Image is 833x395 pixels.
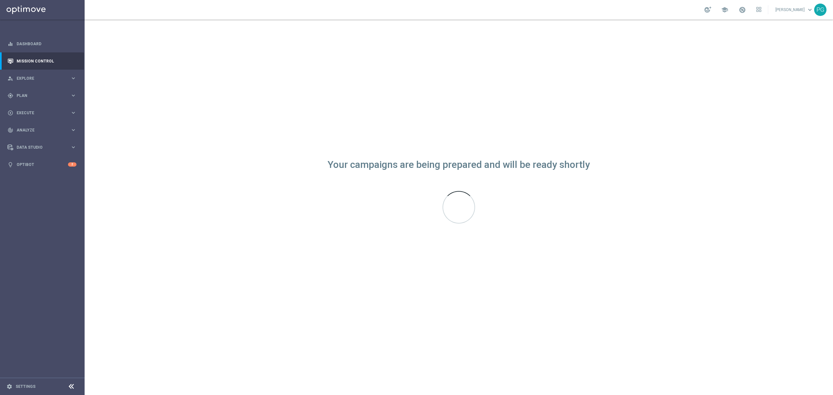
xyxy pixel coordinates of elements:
button: track_changes Analyze keyboard_arrow_right [7,128,77,133]
div: Your campaigns are being prepared and will be ready shortly [328,162,590,168]
div: Execute [7,110,70,116]
span: Execute [17,111,70,115]
a: Dashboard [17,35,76,52]
i: keyboard_arrow_right [70,144,76,150]
button: gps_fixed Plan keyboard_arrow_right [7,93,77,98]
div: Analyze [7,127,70,133]
i: keyboard_arrow_right [70,110,76,116]
i: equalizer [7,41,13,47]
div: 2 [68,162,76,167]
div: Dashboard [7,35,76,52]
i: lightbulb [7,162,13,168]
button: Data Studio keyboard_arrow_right [7,145,77,150]
span: Analyze [17,128,70,132]
button: lightbulb Optibot 2 [7,162,77,167]
span: Data Studio [17,145,70,149]
i: person_search [7,75,13,81]
i: track_changes [7,127,13,133]
div: Data Studio [7,144,70,150]
i: play_circle_outline [7,110,13,116]
button: person_search Explore keyboard_arrow_right [7,76,77,81]
i: gps_fixed [7,93,13,99]
a: [PERSON_NAME]keyboard_arrow_down [775,5,814,15]
span: school [721,6,728,13]
a: Settings [16,385,35,388]
button: play_circle_outline Execute keyboard_arrow_right [7,110,77,116]
i: keyboard_arrow_right [70,127,76,133]
div: Optibot [7,156,76,173]
div: Plan [7,93,70,99]
div: Explore [7,75,70,81]
div: PG [814,4,826,16]
div: Mission Control [7,52,76,70]
button: equalizer Dashboard [7,41,77,47]
i: settings [7,384,12,389]
button: Mission Control [7,59,77,64]
span: keyboard_arrow_down [806,6,813,13]
a: Mission Control [17,52,76,70]
i: keyboard_arrow_right [70,92,76,99]
span: Explore [17,76,70,80]
a: Optibot [17,156,68,173]
span: Plan [17,94,70,98]
i: keyboard_arrow_right [70,75,76,81]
